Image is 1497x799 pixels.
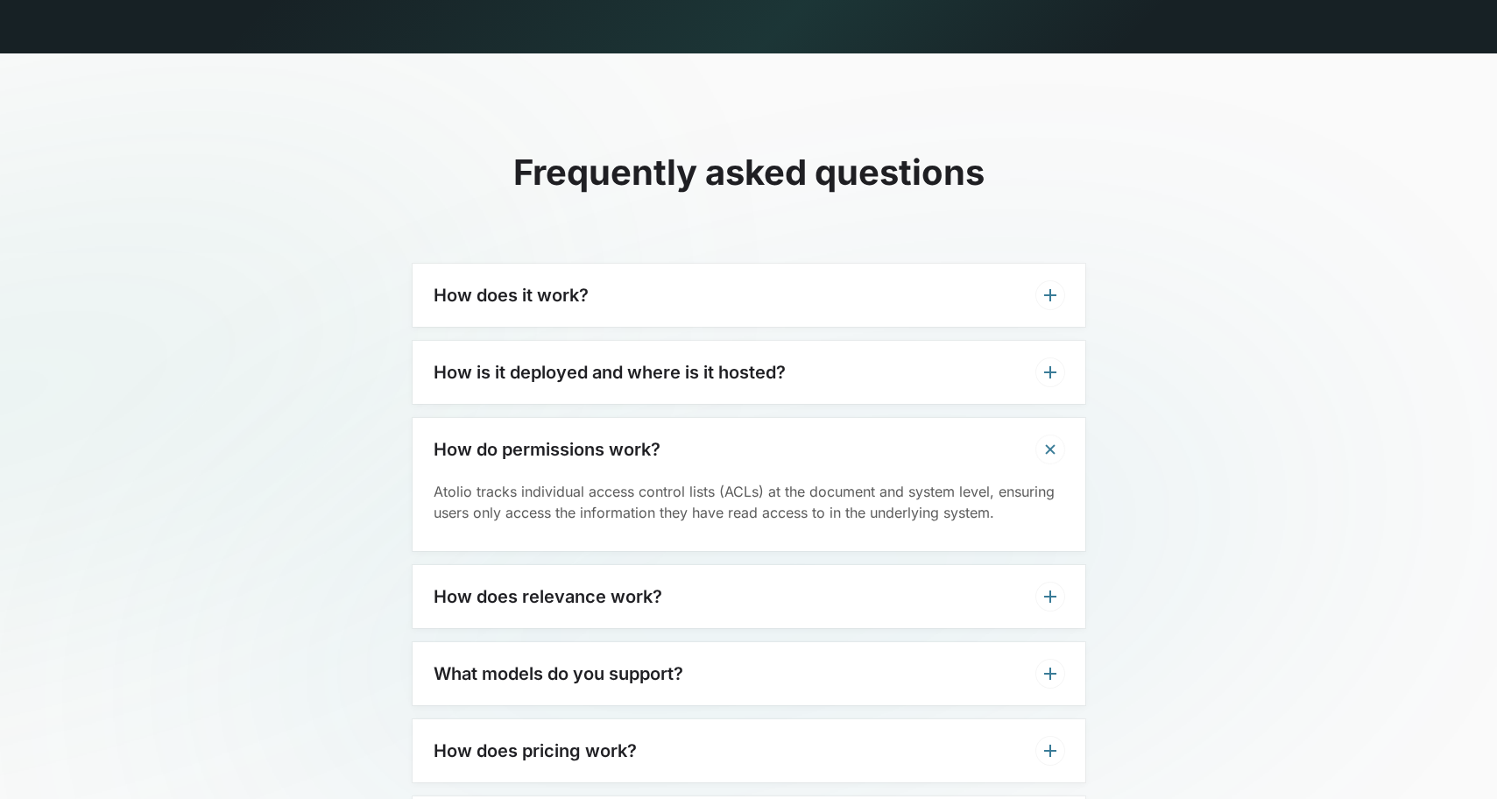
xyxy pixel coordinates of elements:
h2: Frequently asked questions [413,152,1085,194]
h3: How is it deployed and where is it hosted? [434,362,786,383]
h3: How do permissions work? [434,439,660,460]
p: Atolio tracks individual access control lists (ACLs) at the document and system level, ensuring u... [434,481,1064,523]
h3: What models do you support? [434,663,683,684]
h3: How does pricing work? [434,740,637,761]
h3: How does relevance work? [434,586,662,607]
h3: How does it work? [434,285,589,306]
iframe: Chat Widget [1409,715,1497,799]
